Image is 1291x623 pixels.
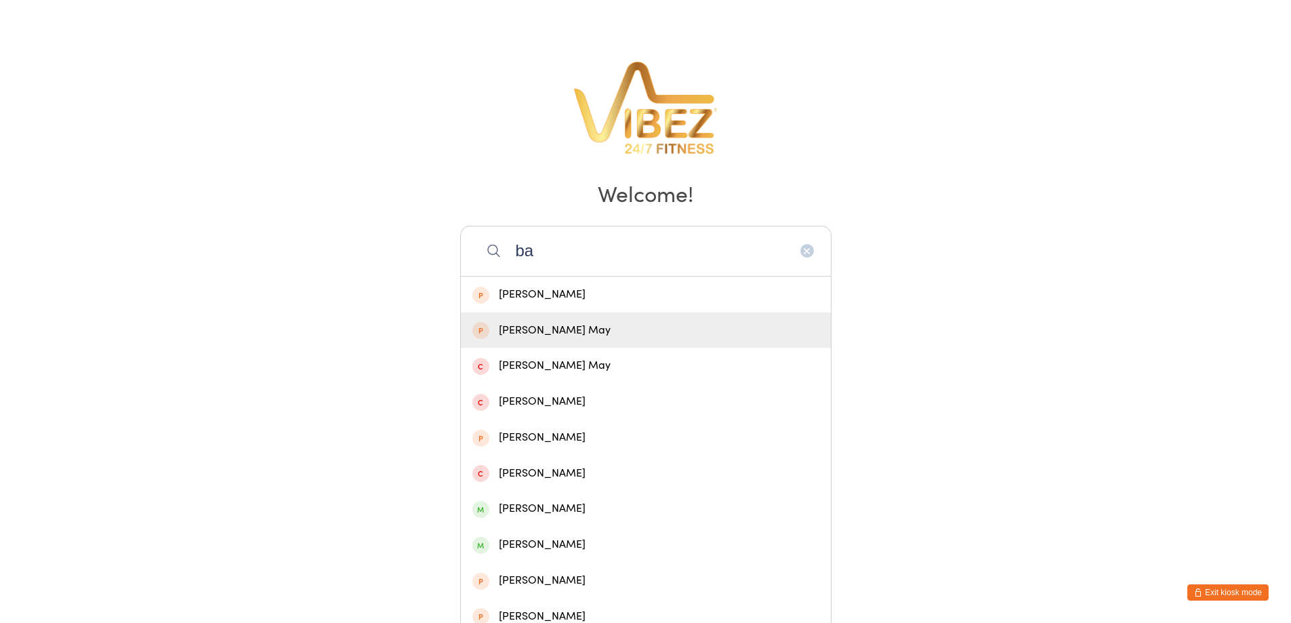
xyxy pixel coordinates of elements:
[472,357,819,375] div: [PERSON_NAME] May
[472,464,819,483] div: [PERSON_NAME]
[472,500,819,518] div: [PERSON_NAME]
[472,321,819,340] div: [PERSON_NAME] May
[14,178,1277,208] h2: Welcome!
[472,536,819,554] div: [PERSON_NAME]
[472,285,819,304] div: [PERSON_NAME]
[569,57,722,159] img: VibeZ 24/7 Fitness
[460,226,832,276] input: Search
[472,428,819,447] div: [PERSON_NAME]
[1187,584,1269,601] button: Exit kiosk mode
[472,571,819,590] div: [PERSON_NAME]
[472,393,819,411] div: [PERSON_NAME]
